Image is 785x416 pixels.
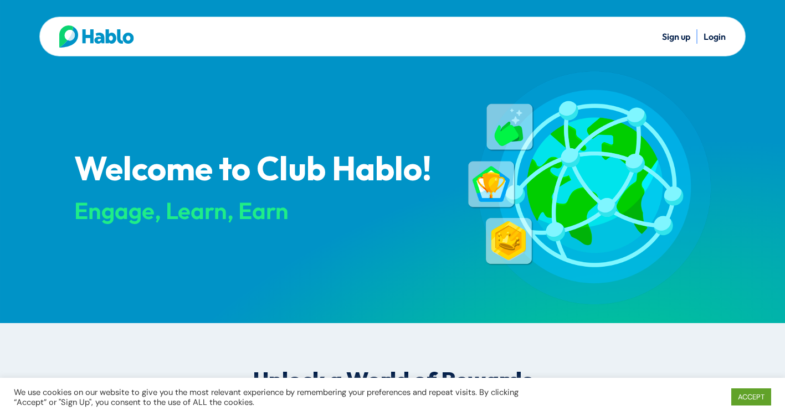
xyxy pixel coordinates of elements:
[74,198,449,223] div: Engage, Learn, Earn
[74,152,449,189] p: Welcome to Club Hablo!
[731,388,771,405] a: ACCEPT
[14,387,544,407] div: We use cookies on our website to give you the most relevant experience by remembering your prefer...
[662,31,690,42] a: Sign up
[59,25,134,48] img: Hablo logo main 2
[704,31,726,42] a: Login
